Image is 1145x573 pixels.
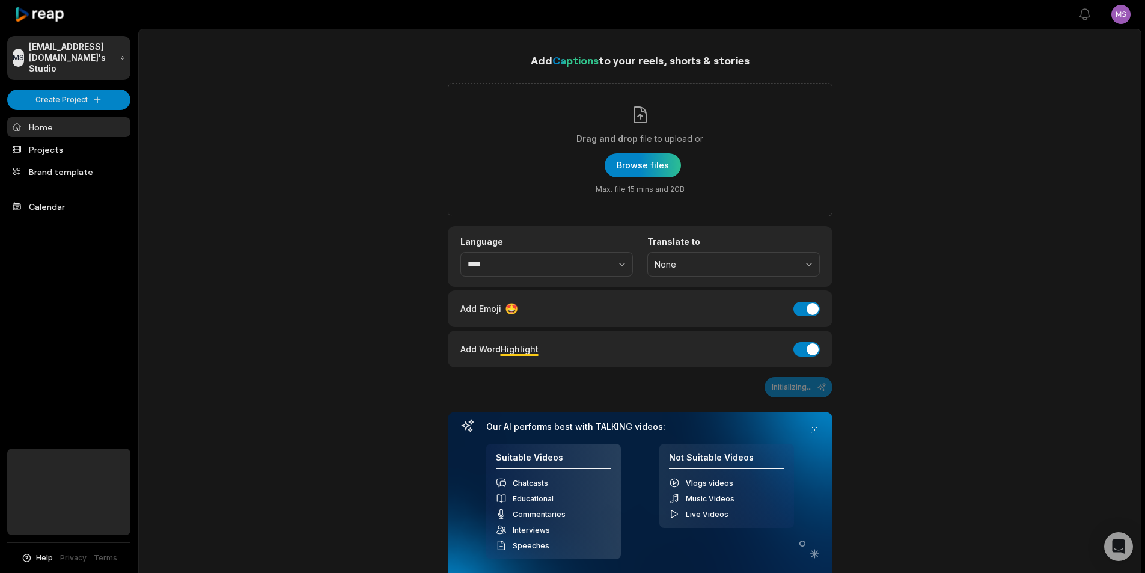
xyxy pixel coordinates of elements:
[496,452,611,470] h4: Suitable Videos
[36,553,53,563] span: Help
[13,49,24,67] div: MS
[94,553,117,563] a: Terms
[60,553,87,563] a: Privacy
[7,197,130,216] a: Calendar
[686,510,728,519] span: Live Videos
[513,510,566,519] span: Commentaries
[647,236,820,247] label: Translate to
[552,54,599,67] span: Captions
[460,236,633,247] label: Language
[686,479,733,488] span: Vlogs videos
[513,526,550,535] span: Interviews
[605,153,681,177] button: Drag and dropfile to upload orMax. file 15 mins and 2GB
[513,494,554,503] span: Educational
[513,541,549,550] span: Speeches
[686,494,734,503] span: Music Videos
[460,341,539,357] div: Add Word
[460,302,501,315] span: Add Emoji
[576,132,638,146] span: Drag and drop
[7,139,130,159] a: Projects
[21,553,53,563] button: Help
[29,41,115,75] p: [EMAIL_ADDRESS][DOMAIN_NAME]'s Studio
[7,90,130,110] button: Create Project
[513,479,548,488] span: Chatcasts
[596,185,685,194] span: Max. file 15 mins and 2GB
[640,132,703,146] span: file to upload or
[448,52,832,69] h1: Add to your reels, shorts & stories
[501,344,539,354] span: Highlight
[7,162,130,182] a: Brand template
[505,301,518,317] span: 🤩
[647,252,820,277] button: None
[669,452,784,470] h4: Not Suitable Videos
[1104,532,1133,561] div: Open Intercom Messenger
[486,421,794,432] h3: Our AI performs best with TALKING videos:
[7,117,130,137] a: Home
[655,259,796,270] span: None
